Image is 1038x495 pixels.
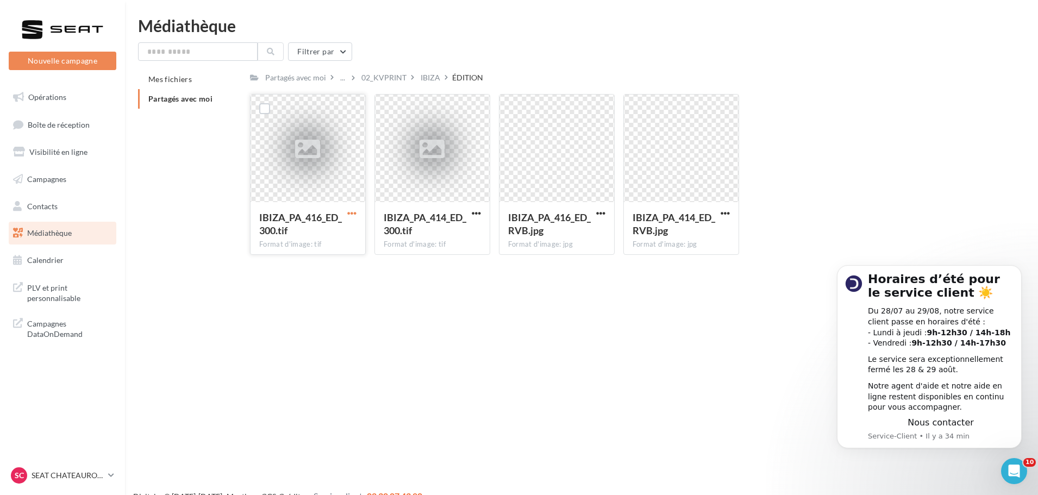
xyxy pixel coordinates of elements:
[9,52,116,70] button: Nouvelle campagne
[265,72,326,83] div: Partagés avec moi
[452,72,483,83] div: ÉDITION
[138,17,1025,34] div: Médiathèque
[7,222,118,245] a: Médiathèque
[27,174,66,184] span: Campagnes
[259,240,357,249] div: Format d'image: tif
[7,168,118,191] a: Campagnes
[7,312,118,344] a: Campagnes DataOnDemand
[27,280,112,304] span: PLV et print personnalisable
[633,211,715,236] span: IBIZA_PA_414_ED_RVB.jpg
[27,316,112,340] span: Campagnes DataOnDemand
[28,120,90,129] span: Boîte de réception
[508,240,605,249] div: Format d'image: jpg
[29,147,87,156] span: Visibilité en ligne
[633,240,730,249] div: Format d'image: jpg
[148,94,212,103] span: Partagés avec moi
[15,470,24,481] span: SC
[1023,458,1036,467] span: 10
[821,249,1038,466] iframe: Intercom notifications message
[7,113,118,136] a: Boîte de réception
[259,211,342,236] span: IBIZA_PA_416_ED_300.tif
[361,72,407,83] div: 02_KVPRINT
[32,470,104,481] p: SEAT CHATEAUROUX
[508,211,591,236] span: IBIZA_PA_416_ED_RVB.jpg
[421,72,440,83] div: IBIZA
[7,141,118,164] a: Visibilité en ligne
[27,201,58,210] span: Contacts
[28,92,66,102] span: Opérations
[7,249,118,272] a: Calendrier
[7,276,118,308] a: PLV et print personnalisable
[7,195,118,218] a: Contacts
[7,86,118,109] a: Opérations
[384,240,481,249] div: Format d'image: tif
[338,70,347,85] div: ...
[9,465,116,486] a: SC SEAT CHATEAUROUX
[27,228,72,237] span: Médiathèque
[148,74,192,84] span: Mes fichiers
[1001,458,1027,484] iframe: Intercom live chat
[384,211,466,236] span: IBIZA_PA_414_ED_300.tif
[27,255,64,265] span: Calendrier
[288,42,352,61] button: Filtrer par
